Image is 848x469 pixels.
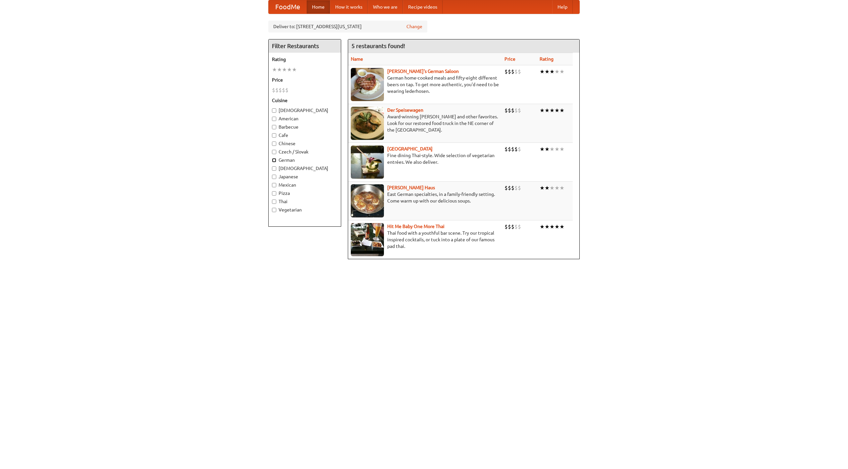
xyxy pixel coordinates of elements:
li: $ [272,87,275,94]
input: German [272,158,276,162]
li: ★ [540,146,545,153]
li: $ [504,107,508,114]
li: ★ [540,223,545,230]
a: [GEOGRAPHIC_DATA] [387,146,433,151]
li: $ [504,68,508,75]
label: Czech / Slovak [272,148,338,155]
li: ★ [545,223,550,230]
li: ★ [272,66,277,73]
a: How it works [330,0,368,14]
a: Change [406,23,422,30]
p: Thai food with a youthful bar scene. Try our tropical inspired cocktails, or tuck into a plate of... [351,230,499,250]
li: $ [518,68,521,75]
li: ★ [545,68,550,75]
a: Who we are [368,0,403,14]
a: [PERSON_NAME] Haus [387,185,435,190]
a: [PERSON_NAME]'s German Saloon [387,69,459,74]
img: kohlhaus.jpg [351,184,384,217]
li: ★ [287,66,292,73]
label: [DEMOGRAPHIC_DATA] [272,165,338,172]
li: ★ [292,66,297,73]
a: FoodMe [269,0,307,14]
li: ★ [550,223,555,230]
a: Help [552,0,573,14]
li: $ [508,184,511,192]
p: East German specialties, in a family-friendly setting. Come warm up with our delicious soups. [351,191,499,204]
li: ★ [555,146,559,153]
p: Award-winning [PERSON_NAME] and other favorites. Look for our restored food truck in the NE corne... [351,113,499,133]
li: $ [508,146,511,153]
li: ★ [559,184,564,192]
li: ★ [555,68,559,75]
li: $ [518,184,521,192]
label: German [272,157,338,163]
label: Cafe [272,132,338,139]
input: Mexican [272,183,276,187]
input: Pizza [272,191,276,196]
li: ★ [559,107,564,114]
input: Thai [272,200,276,204]
li: $ [508,223,511,230]
label: Barbecue [272,124,338,130]
ng-pluralize: 5 restaurants found! [351,43,405,49]
li: $ [504,146,508,153]
li: $ [511,184,514,192]
li: $ [514,184,518,192]
label: Pizza [272,190,338,197]
li: ★ [545,184,550,192]
p: Fine dining Thai-style. Wide selection of vegetarian entrées. We also deliver. [351,152,499,165]
li: $ [279,87,282,94]
input: Chinese [272,142,276,146]
li: ★ [555,223,559,230]
li: $ [511,223,514,230]
li: $ [504,184,508,192]
label: American [272,115,338,122]
div: Deliver to: [STREET_ADDRESS][US_STATE] [268,21,427,32]
li: ★ [559,146,564,153]
a: Price [504,56,515,62]
h5: Cuisine [272,97,338,104]
li: $ [514,146,518,153]
a: Rating [540,56,554,62]
li: ★ [550,146,555,153]
a: Der Speisewagen [387,107,423,113]
label: Thai [272,198,338,205]
li: ★ [555,184,559,192]
li: ★ [540,107,545,114]
img: speisewagen.jpg [351,107,384,140]
h5: Price [272,77,338,83]
input: [DEMOGRAPHIC_DATA] [272,108,276,113]
label: [DEMOGRAPHIC_DATA] [272,107,338,114]
li: $ [511,68,514,75]
li: ★ [559,68,564,75]
img: esthers.jpg [351,68,384,101]
li: ★ [540,184,545,192]
li: $ [504,223,508,230]
li: ★ [559,223,564,230]
label: Vegetarian [272,206,338,213]
a: Hit Me Baby One More Thai [387,224,445,229]
label: Chinese [272,140,338,147]
li: ★ [540,68,545,75]
li: $ [511,107,514,114]
li: $ [518,223,521,230]
label: Mexican [272,182,338,188]
li: $ [285,87,289,94]
input: [DEMOGRAPHIC_DATA] [272,166,276,171]
li: $ [518,107,521,114]
li: $ [514,107,518,114]
li: $ [511,146,514,153]
input: Japanese [272,175,276,179]
li: ★ [277,66,282,73]
input: American [272,117,276,121]
li: ★ [550,107,555,114]
a: Name [351,56,363,62]
img: babythai.jpg [351,223,384,256]
h5: Rating [272,56,338,63]
li: ★ [545,107,550,114]
li: $ [518,146,521,153]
